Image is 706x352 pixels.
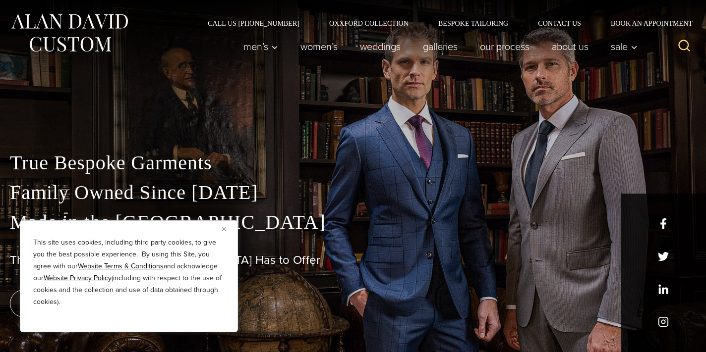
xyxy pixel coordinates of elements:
a: Book an Appointment [596,20,696,27]
h1: The Best Custom Suits [GEOGRAPHIC_DATA] Has to Offer [10,253,696,267]
p: True Bespoke Garments Family Owned Since [DATE] Made in the [GEOGRAPHIC_DATA] [10,148,696,237]
a: Oxxford Collection [314,20,423,27]
button: View Search Form [672,35,696,58]
img: Close [222,227,226,231]
a: book an appointment [10,290,149,317]
a: Our Process [469,37,541,56]
a: Call Us [PHONE_NUMBER] [193,20,314,27]
span: Men’s [243,42,278,51]
a: Bespoke Tailoring [423,20,523,27]
p: This site uses cookies, including third party cookies, to give you the best possible experience. ... [33,237,225,308]
nav: Primary Navigation [233,37,643,56]
a: Website Privacy Policy [44,273,112,283]
a: Website Terms & Conditions [78,261,164,271]
a: Contact Us [523,20,596,27]
a: weddings [349,37,412,56]
a: Women’s [290,37,349,56]
a: About Us [541,37,600,56]
img: Alan David Custom [10,11,129,55]
button: Close [222,223,234,235]
a: Galleries [412,37,469,56]
span: Sale [611,42,638,51]
nav: Secondary Navigation [193,20,696,27]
